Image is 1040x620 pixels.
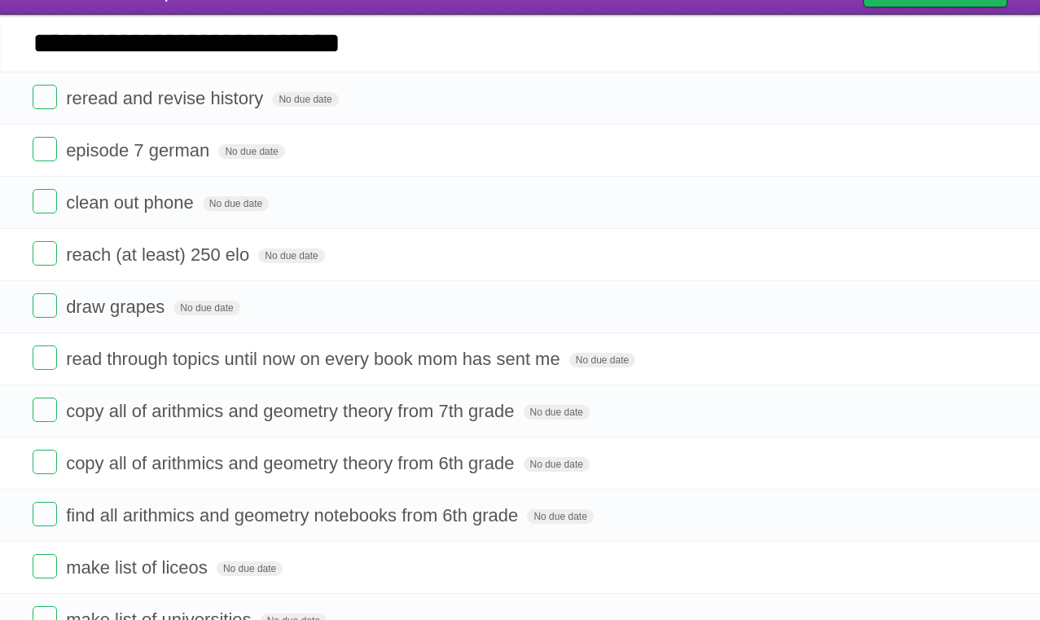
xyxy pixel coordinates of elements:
label: Done [33,450,57,474]
label: Done [33,189,57,213]
span: copy all of arithmics and geometry theory from 6th grade [66,453,518,473]
span: make list of liceos [66,557,212,578]
span: No due date [527,509,593,524]
span: No due date [218,144,284,159]
span: No due date [569,353,635,367]
label: Done [33,241,57,266]
span: No due date [524,457,590,472]
span: No due date [524,405,590,420]
label: Done [33,398,57,422]
label: Done [33,293,57,318]
span: clean out phone [66,192,198,213]
span: No due date [203,196,269,211]
span: No due date [272,92,338,107]
label: Done [33,85,57,109]
span: find all arithmics and geometry notebooks from 6th grade [66,505,522,525]
label: Done [33,502,57,526]
span: No due date [173,301,239,315]
span: read through topics until now on every book mom has sent me [66,349,564,369]
label: Done [33,137,57,161]
label: Done [33,554,57,578]
span: No due date [217,561,283,576]
span: No due date [258,248,324,263]
span: episode 7 german [66,140,213,160]
span: reach (at least) 250 elo [66,244,253,265]
span: reread and revise history [66,88,267,108]
span: draw grapes [66,297,169,317]
span: copy all of arithmics and geometry theory from 7th grade [66,401,518,421]
label: Done [33,345,57,370]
